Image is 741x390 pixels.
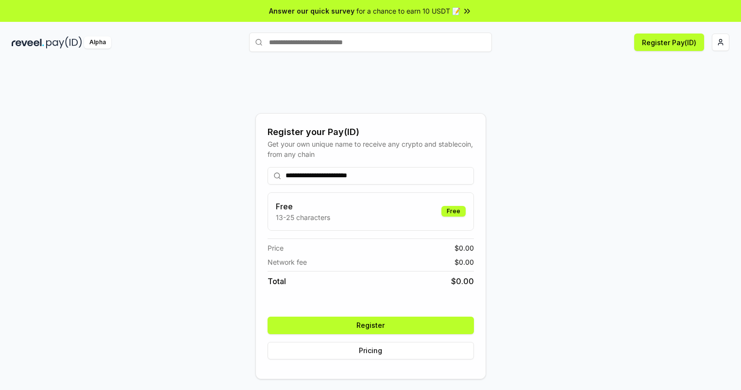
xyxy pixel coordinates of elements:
[268,125,474,139] div: Register your Pay(ID)
[356,6,460,16] span: for a chance to earn 10 USDT 📝
[268,275,286,287] span: Total
[455,243,474,253] span: $ 0.00
[268,342,474,359] button: Pricing
[276,212,330,222] p: 13-25 characters
[269,6,354,16] span: Answer our quick survey
[268,257,307,267] span: Network fee
[12,36,44,49] img: reveel_dark
[268,243,284,253] span: Price
[276,201,330,212] h3: Free
[268,139,474,159] div: Get your own unique name to receive any crypto and stablecoin, from any chain
[46,36,82,49] img: pay_id
[84,36,111,49] div: Alpha
[441,206,466,217] div: Free
[455,257,474,267] span: $ 0.00
[634,34,704,51] button: Register Pay(ID)
[451,275,474,287] span: $ 0.00
[268,317,474,334] button: Register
